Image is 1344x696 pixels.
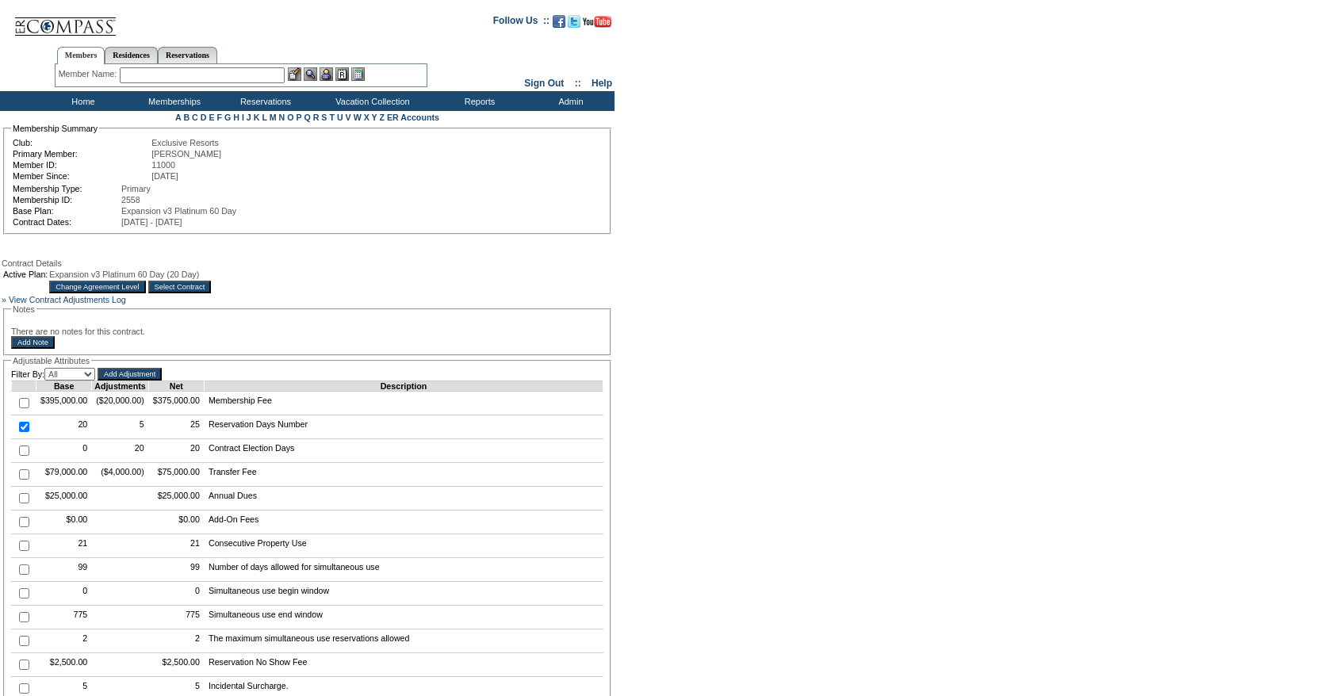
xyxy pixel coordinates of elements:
span: [PERSON_NAME] [151,149,221,159]
td: 25 [148,415,204,439]
input: Select Contract [148,281,212,293]
span: Expansion v3 Platinum 60 Day (20 Day) [49,270,199,279]
legend: Membership Summary [11,124,99,133]
td: Base Plan: [13,206,120,216]
td: Simultaneous use end window [204,606,603,629]
a: S [321,113,327,122]
td: Home [36,91,127,111]
a: P [297,113,302,122]
img: Subscribe to our YouTube Channel [583,16,611,28]
td: Vacation Collection [309,91,432,111]
img: Reservations [335,67,349,81]
td: Contract Election Days [204,439,603,463]
span: :: [575,78,581,89]
img: b_edit.gif [288,67,301,81]
td: Primary Member: [13,149,150,159]
legend: Notes [11,304,36,314]
td: 99 [148,558,204,582]
a: O [287,113,293,122]
td: $2,500.00 [36,653,92,677]
a: B [183,113,190,122]
a: Help [592,78,612,89]
a: X [364,113,370,122]
a: H [233,113,239,122]
td: Contract Dates: [13,217,120,227]
td: Net [148,381,204,392]
a: I [242,113,244,122]
a: Become our fan on Facebook [553,20,565,29]
img: Follow us on Twitter [568,15,580,28]
td: $25,000.00 [148,487,204,511]
span: 2558 [121,195,140,205]
a: » View Contract Adjustments Log [2,295,126,304]
a: C [192,113,198,122]
td: 20 [148,439,204,463]
td: 0 [36,439,92,463]
a: ER Accounts [387,113,439,122]
td: $0.00 [148,511,204,534]
td: 2 [36,629,92,653]
td: ($20,000.00) [92,392,148,415]
a: U [337,113,343,122]
td: $375,000.00 [148,392,204,415]
td: Filter By: [11,368,95,381]
td: Admin [523,91,615,111]
td: Reservations [218,91,309,111]
a: F [216,113,222,122]
img: Impersonate [320,67,333,81]
td: Membership Type: [13,184,120,193]
td: $75,000.00 [148,463,204,487]
td: 21 [148,534,204,558]
a: T [329,113,335,122]
td: 0 [36,582,92,606]
a: Reservations [158,47,217,63]
a: Subscribe to our YouTube Channel [583,20,611,29]
td: Adjustments [92,381,148,392]
td: Follow Us :: [493,13,549,33]
td: 99 [36,558,92,582]
td: $2,500.00 [148,653,204,677]
a: Q [304,113,310,122]
a: R [313,113,320,122]
a: N [279,113,285,122]
td: Reports [432,91,523,111]
a: A [175,113,181,122]
td: 775 [36,606,92,629]
input: Change Agreement Level [49,281,145,293]
td: ($4,000.00) [92,463,148,487]
td: 21 [36,534,92,558]
td: $25,000.00 [36,487,92,511]
a: K [254,113,260,122]
span: There are no notes for this contract. [11,327,145,336]
td: $79,000.00 [36,463,92,487]
td: Add-On Fees [204,511,603,534]
span: Exclusive Resorts [151,138,219,147]
a: Z [379,113,385,122]
td: 20 [92,439,148,463]
td: Number of days allowed for simultaneous use [204,558,603,582]
legend: Adjustable Attributes [11,356,91,365]
td: Member Since: [13,171,150,181]
a: Members [57,47,105,64]
a: Y [372,113,377,122]
a: L [262,113,266,122]
td: 20 [36,415,92,439]
a: M [270,113,277,122]
span: Expansion v3 Platinum 60 Day [121,206,236,216]
td: Club: [13,138,150,147]
td: Description [204,381,603,392]
span: Primary [121,184,151,193]
span: [DATE] [151,171,178,181]
a: G [224,113,231,122]
div: Member Name: [59,67,120,81]
img: View [304,67,317,81]
td: Simultaneous use begin window [204,582,603,606]
td: Membership ID: [13,195,120,205]
input: Add Adjustment [98,368,162,381]
a: Residences [105,47,158,63]
a: W [354,113,362,122]
td: Reservation No Show Fee [204,653,603,677]
td: Memberships [127,91,218,111]
td: 5 [92,415,148,439]
input: Add Note [11,336,55,349]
